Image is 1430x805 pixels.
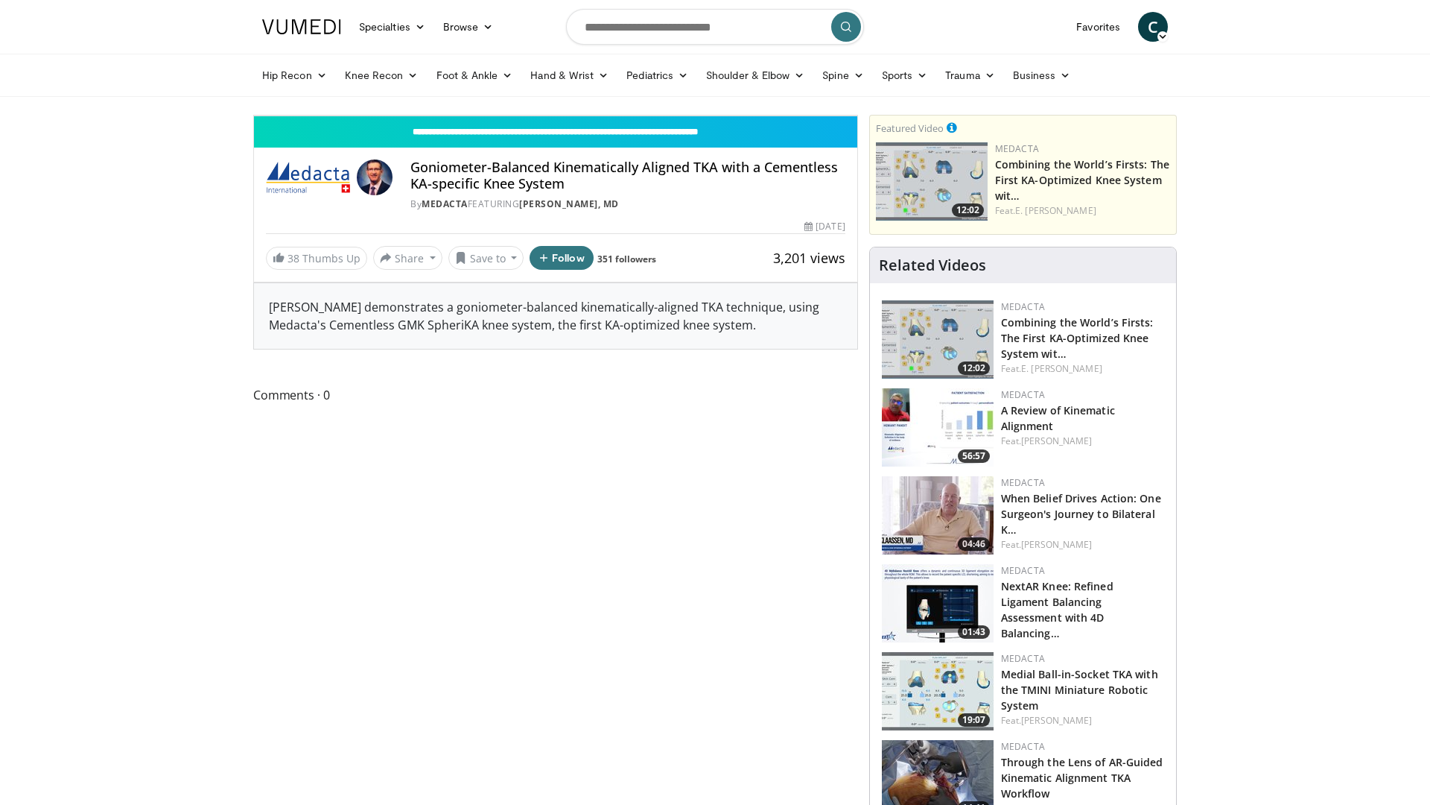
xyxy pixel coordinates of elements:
span: 12:02 [958,362,990,375]
a: Medacta [1001,564,1045,577]
a: E. [PERSON_NAME] [1021,362,1102,375]
img: 6a8baa29-1674-4a99-9eca-89e914d57116.150x105_q85_crop-smart_upscale.jpg [882,564,994,643]
span: 01:43 [958,625,990,639]
img: aaf1b7f9-f888-4d9f-a252-3ca059a0bd02.150x105_q85_crop-smart_upscale.jpg [882,300,994,379]
div: [DATE] [804,220,845,233]
a: Pediatrics [617,60,697,90]
a: 04:46 [882,476,994,555]
a: Trauma [936,60,1004,90]
a: 351 followers [597,253,656,265]
a: Spine [813,60,872,90]
a: Through the Lens of AR-Guided Kinematic Alignment TKA Workflow [1001,755,1163,801]
button: Save to [448,246,524,270]
a: Medacta [1001,476,1045,489]
input: Search topics, interventions [566,9,864,45]
a: Sports [873,60,937,90]
img: VuMedi Logo [262,19,341,34]
a: Browse [434,12,503,42]
a: 01:43 [882,564,994,643]
a: Combining the World’s Firsts: The First KA-Optimized Knee System wit… [1001,315,1154,361]
a: Medial Ball-in-Socket TKA with the TMINI Miniature Robotic System [1001,667,1158,713]
a: 12:02 [882,300,994,379]
span: Comments 0 [253,385,858,405]
a: Business [1004,60,1080,90]
span: 56:57 [958,449,990,463]
a: Hand & Wrist [521,60,617,90]
img: e4c7c2de-3208-4948-8bee-7202992581dd.150x105_q85_crop-smart_upscale.jpg [882,652,994,730]
h4: Related Videos [879,256,986,274]
div: By FEATURING [410,198,845,211]
a: C [1138,12,1168,42]
a: Medacta [1001,740,1045,753]
a: Hip Recon [253,60,336,90]
img: aaf1b7f9-f888-4d9f-a252-3ca059a0bd02.150x105_q85_crop-smart_upscale.jpg [876,142,988,221]
a: [PERSON_NAME] [1021,435,1092,447]
a: Medacta [995,142,1039,155]
span: 04:46 [958,537,990,551]
a: E. [PERSON_NAME] [1015,204,1096,217]
img: Avatar [357,160,393,195]
img: Medacta [266,160,351,195]
span: 3,201 views [773,249,845,267]
a: 38 Thumbs Up [266,247,367,270]
a: When Belief Drives Action: One Surgeon's Journey to Bilateral K… [1001,491,1161,537]
button: Share [373,246,442,270]
a: [PERSON_NAME], MD [519,198,619,210]
button: Follow [530,246,594,270]
img: f98fa1a1-3411-4bfe-8299-79a530ffd7ff.150x105_q85_crop-smart_upscale.jpg [882,388,994,467]
a: 12:02 [876,142,988,221]
small: Featured Video [876,121,944,135]
div: Feat. [995,204,1170,218]
div: Feat. [1001,362,1164,376]
a: Medacta [1001,388,1045,401]
a: Medacta [1001,300,1045,313]
h4: Goniometer-Balanced Kinematically Aligned TKA with a Cementless KA-specific Knee System [410,160,845,192]
a: Combining the World’s Firsts: The First KA-Optimized Knee System wit… [995,157,1169,203]
a: Medacta [1001,652,1045,665]
span: 19:07 [958,713,990,727]
a: NextAR Knee: Refined Ligament Balancing Assessment with 4D Balancing… [1001,579,1113,640]
a: Medacta [422,198,468,210]
div: [PERSON_NAME] demonstrates a goniometer-balanced kinematically-aligned TKA technique, using Medac... [254,283,857,349]
div: Feat. [1001,538,1164,552]
a: A Review of Kinematic Alignment [1001,403,1115,433]
a: [PERSON_NAME] [1021,538,1092,551]
a: Shoulder & Elbow [697,60,813,90]
video-js: Video Player [254,116,857,116]
img: e7443d18-596a-449b-86f2-a7ae2f76b6bd.150x105_q85_crop-smart_upscale.jpg [882,476,994,555]
a: 19:07 [882,652,994,730]
span: 38 [287,251,299,265]
span: 12:02 [952,203,984,217]
a: [PERSON_NAME] [1021,714,1092,727]
a: Knee Recon [336,60,428,90]
a: Favorites [1067,12,1129,42]
div: Feat. [1001,714,1164,727]
a: Foot & Ankle [428,60,522,90]
a: 56:57 [882,388,994,467]
div: Feat. [1001,435,1164,448]
a: Specialties [350,12,434,42]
